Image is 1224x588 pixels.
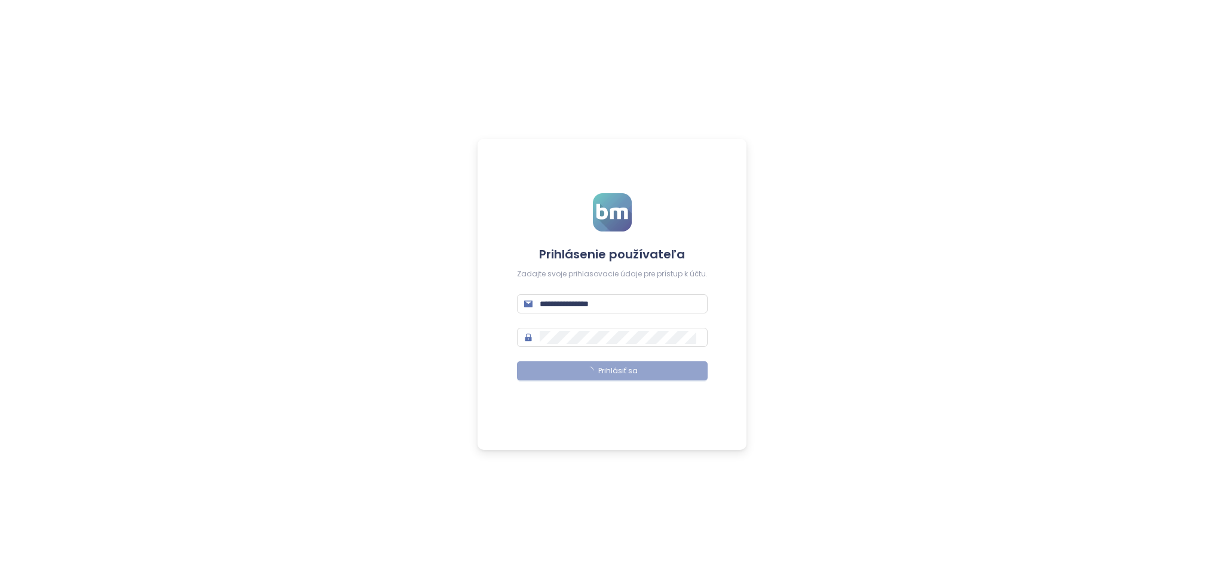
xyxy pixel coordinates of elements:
[524,300,533,308] span: mail
[517,246,708,263] h4: Prihlásenie používateľa
[524,333,533,342] span: lock
[585,365,595,376] span: loading
[593,193,632,231] img: logo
[517,269,708,280] div: Zadajte svoje prihlasovacie údaje pre prístup k účtu.
[598,365,638,377] span: Prihlásiť sa
[517,361,708,380] button: Prihlásiť sa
